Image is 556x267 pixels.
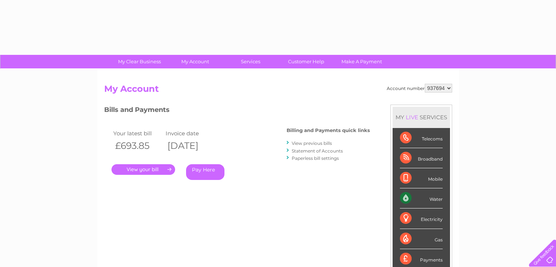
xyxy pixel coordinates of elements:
[186,164,224,180] a: Pay Here
[400,128,443,148] div: Telecoms
[400,229,443,249] div: Gas
[292,140,332,146] a: View previous bills
[400,168,443,188] div: Mobile
[400,148,443,168] div: Broadband
[400,208,443,229] div: Electricity
[292,148,343,154] a: Statement of Accounts
[400,188,443,208] div: Water
[287,128,370,133] h4: Billing and Payments quick links
[332,55,392,68] a: Make A Payment
[111,164,175,175] a: .
[109,55,170,68] a: My Clear Business
[404,114,420,121] div: LIVE
[164,138,216,153] th: [DATE]
[387,84,452,93] div: Account number
[104,84,452,98] h2: My Account
[393,107,450,128] div: MY SERVICES
[111,138,164,153] th: £693.85
[165,55,225,68] a: My Account
[276,55,336,68] a: Customer Help
[104,105,370,117] h3: Bills and Payments
[111,128,164,138] td: Your latest bill
[164,128,216,138] td: Invoice date
[220,55,281,68] a: Services
[292,155,339,161] a: Paperless bill settings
